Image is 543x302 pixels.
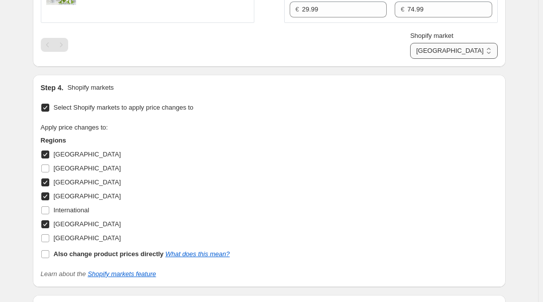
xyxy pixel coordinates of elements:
[54,151,121,158] span: [GEOGRAPHIC_DATA]
[54,206,90,214] span: International
[41,270,156,278] i: Learn about the
[41,136,230,146] h3: Regions
[165,250,229,258] a: What does this mean?
[401,5,404,13] span: €
[54,192,121,200] span: [GEOGRAPHIC_DATA]
[54,220,121,228] span: [GEOGRAPHIC_DATA]
[54,178,121,186] span: [GEOGRAPHIC_DATA]
[41,38,68,52] nav: Pagination
[88,270,156,278] a: Shopify markets feature
[54,234,121,242] span: [GEOGRAPHIC_DATA]
[54,104,194,111] span: Select Shopify markets to apply price changes to
[41,83,64,93] h2: Step 4.
[296,5,299,13] span: €
[410,32,453,39] span: Shopify market
[67,83,113,93] p: Shopify markets
[54,250,164,258] b: Also change product prices directly
[41,124,108,131] span: Apply price changes to:
[54,164,121,172] span: [GEOGRAPHIC_DATA]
